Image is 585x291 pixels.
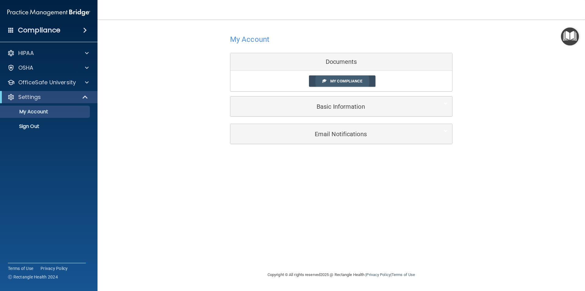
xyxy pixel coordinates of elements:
[4,109,87,115] p: My Account
[235,131,429,137] h5: Email Notifications
[7,49,89,57] a: HIPAA
[235,100,448,113] a: Basic Information
[18,49,34,57] p: HIPAA
[8,265,33,271] a: Terms of Use
[366,272,390,277] a: Privacy Policy
[7,6,90,19] img: PMB logo
[392,272,415,277] a: Terms of Use
[18,79,76,86] p: OfficeSafe University
[235,103,429,110] h5: Basic Information
[230,53,452,71] div: Documents
[7,79,89,86] a: OfficeSafe University
[7,64,89,71] a: OSHA
[8,274,58,280] span: Ⓒ Rectangle Health 2024
[480,248,578,272] iframe: Drift Widget Chat Controller
[18,93,41,101] p: Settings
[330,79,362,83] span: My Compliance
[7,93,88,101] a: Settings
[18,26,60,35] h4: Compliance
[230,265,452,285] div: Copyright © All rights reserved 2025 @ Rectangle Health | |
[561,27,579,45] button: Open Resource Center
[4,123,87,129] p: Sign Out
[235,127,448,141] a: Email Notifications
[18,64,34,71] p: OSHA
[41,265,68,271] a: Privacy Policy
[230,35,269,43] h4: My Account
